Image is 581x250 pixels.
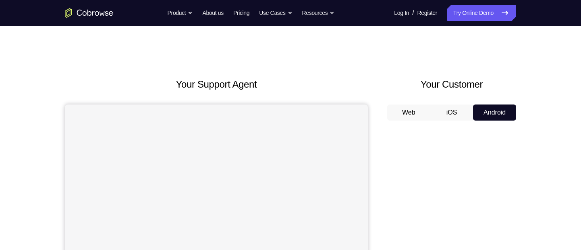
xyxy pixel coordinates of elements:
[412,8,414,18] span: /
[302,5,335,21] button: Resources
[473,105,516,121] button: Android
[387,77,516,92] h2: Your Customer
[65,77,368,92] h2: Your Support Agent
[233,5,249,21] a: Pricing
[202,5,223,21] a: About us
[259,5,292,21] button: Use Cases
[417,5,437,21] a: Register
[387,105,430,121] button: Web
[447,5,516,21] a: Try Online Demo
[430,105,473,121] button: iOS
[65,8,113,18] a: Go to the home page
[168,5,193,21] button: Product
[394,5,409,21] a: Log In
